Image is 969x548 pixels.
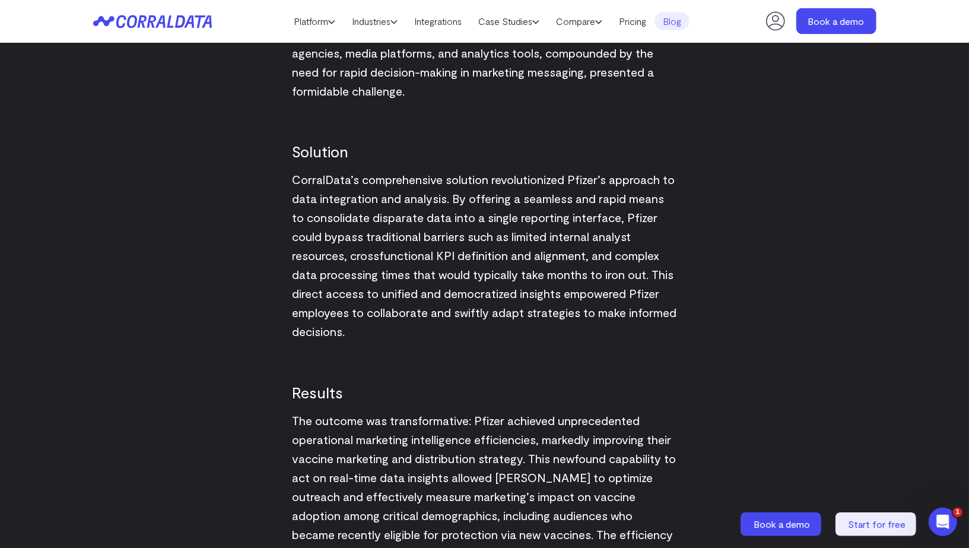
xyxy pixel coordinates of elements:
[406,12,470,30] a: Integrations
[470,12,548,30] a: Case Studies
[741,512,824,536] a: Book a demo
[548,12,611,30] a: Compare
[655,12,690,30] a: Blog
[849,518,906,530] span: Start for free
[835,512,919,536] a: Start for free
[754,518,811,530] span: Book a demo
[293,173,677,339] span: CorralData’s comprehensive solution revolutionized Pfizer’s approach to data integration and anal...
[285,12,344,30] a: Platform
[953,508,962,517] span: 1
[929,508,957,536] iframe: Intercom live chat
[796,8,876,34] a: Book a demo
[293,383,677,403] h2: Results
[611,12,655,30] a: Pricing
[344,12,406,30] a: Industries
[293,142,677,161] h2: Solution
